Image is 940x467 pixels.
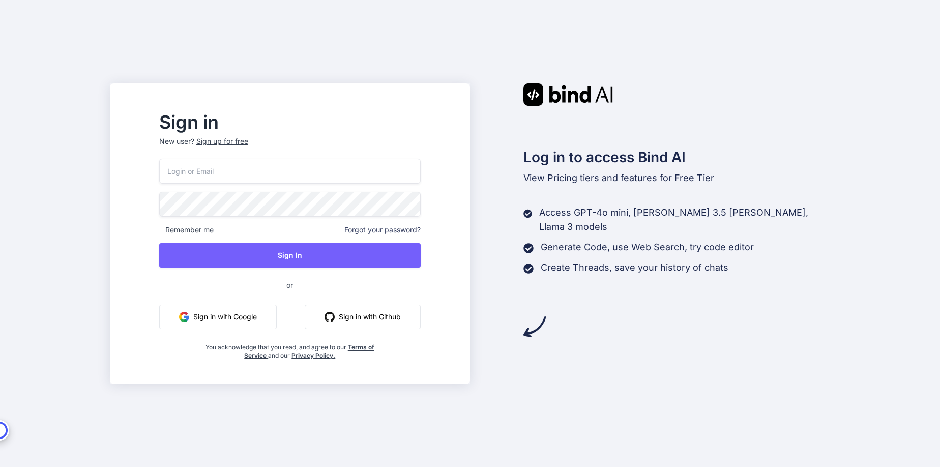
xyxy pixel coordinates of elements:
span: Forgot your password? [344,225,421,235]
h2: Sign in [159,114,421,130]
button: Sign In [159,243,421,268]
span: or [246,273,334,298]
p: New user? [159,136,421,159]
p: Access GPT-4o mini, [PERSON_NAME] 3.5 [PERSON_NAME], Llama 3 models [539,206,830,234]
div: Sign up for free [196,136,248,147]
span: Remember me [159,225,214,235]
div: You acknowledge that you read, and agree to our and our [202,337,377,360]
p: Create Threads, save your history of chats [541,260,728,275]
a: Terms of Service [244,343,374,359]
input: Login or Email [159,159,421,184]
p: Generate Code, use Web Search, try code editor [541,240,754,254]
img: github [325,312,335,322]
span: View Pricing [523,172,577,183]
h2: Log in to access Bind AI [523,147,831,168]
img: Bind AI logo [523,83,613,106]
img: google [179,312,189,322]
a: Privacy Policy. [291,352,335,359]
img: arrow [523,315,546,338]
button: Sign in with Github [305,305,421,329]
p: tiers and features for Free Tier [523,171,831,185]
button: Sign in with Google [159,305,277,329]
